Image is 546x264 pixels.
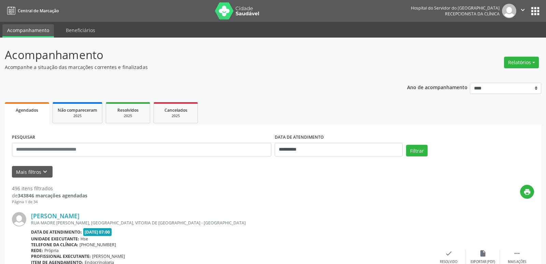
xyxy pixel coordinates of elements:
label: DATA DE ATENDIMENTO [275,132,324,143]
i: check [445,250,452,257]
i: insert_drive_file [479,250,487,257]
img: img [12,212,26,226]
div: RUA MADRE [PERSON_NAME], [GEOGRAPHIC_DATA], VITORIA DE [GEOGRAPHIC_DATA] - [GEOGRAPHIC_DATA] [31,220,432,226]
b: Data de atendimento: [31,229,82,235]
label: PESQUISAR [12,132,35,143]
span: Resolvidos [117,107,139,113]
div: 2025 [58,113,97,119]
span: Cancelados [164,107,187,113]
span: Hse [81,236,88,242]
div: 2025 [159,113,193,119]
i: keyboard_arrow_down [41,168,49,176]
div: de [12,192,87,199]
span: Própria [44,248,59,253]
button: Mais filtroskeyboard_arrow_down [12,166,53,178]
button: apps [529,5,541,17]
button: print [520,185,534,199]
img: img [502,4,516,18]
b: Telefone da clínica: [31,242,78,248]
strong: 343846 marcações agendadas [18,192,87,199]
span: [PERSON_NAME] [92,253,125,259]
div: Hospital do Servidor do [GEOGRAPHIC_DATA] [411,5,500,11]
p: Acompanhe a situação das marcações correntes e finalizadas [5,64,380,71]
button: Relatórios [504,57,539,68]
a: Beneficiários [61,24,100,36]
div: 2025 [111,113,145,119]
span: Central de Marcação [18,8,59,14]
div: 496 itens filtrados [12,185,87,192]
p: Ano de acompanhamento [407,83,468,91]
a: [PERSON_NAME] [31,212,80,220]
i:  [513,250,521,257]
i:  [519,6,527,14]
b: Unidade executante: [31,236,79,242]
b: Rede: [31,248,43,253]
p: Acompanhamento [5,46,380,64]
a: Acompanhamento [2,24,54,38]
span: [PHONE_NUMBER] [80,242,116,248]
a: Central de Marcação [5,5,59,16]
span: Agendados [16,107,38,113]
button:  [516,4,529,18]
div: Página 1 de 34 [12,199,87,205]
span: [DATE] 07:00 [83,228,112,236]
span: Não compareceram [58,107,97,113]
span: Recepcionista da clínica [445,11,500,17]
i: print [523,188,531,196]
button: Filtrar [406,145,428,156]
b: Profissional executante: [31,253,91,259]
